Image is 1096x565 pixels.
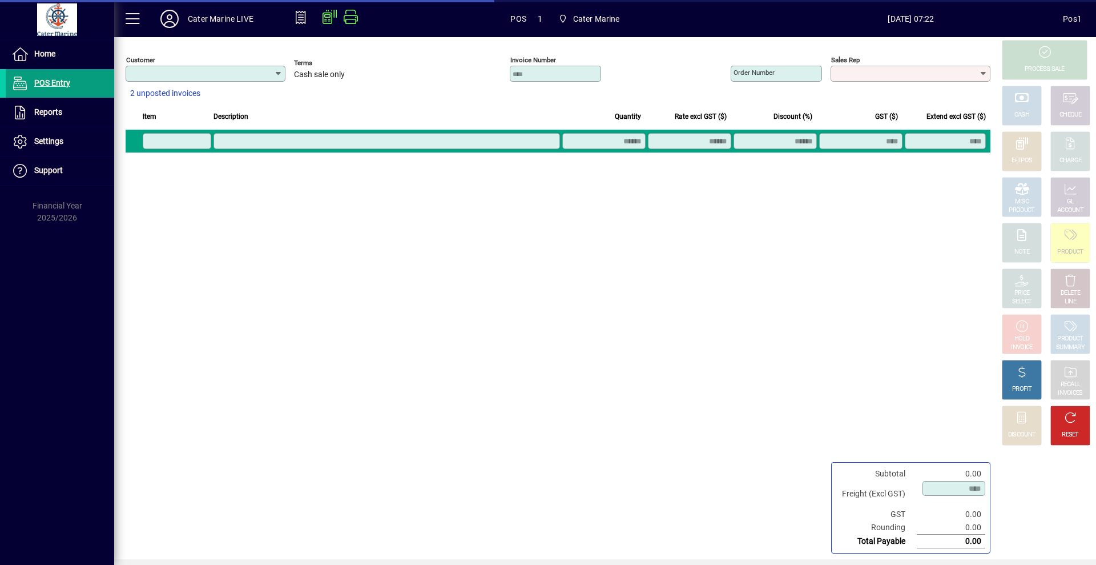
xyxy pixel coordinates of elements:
td: Rounding [836,521,917,535]
span: Description [213,110,248,123]
div: NOTE [1014,248,1029,257]
span: POS Entry [34,78,70,87]
div: PRICE [1014,289,1030,298]
td: 0.00 [917,467,985,480]
mat-label: Invoice number [510,56,556,64]
div: CHEQUE [1059,111,1081,119]
td: 0.00 [917,521,985,535]
div: Pos1 [1063,10,1082,28]
div: PRODUCT [1057,248,1083,257]
span: Cater Marine [554,9,624,29]
div: Cater Marine LIVE [188,10,253,28]
div: PROFIT [1012,385,1031,394]
div: ACCOUNT [1057,206,1083,215]
span: 1 [538,10,542,28]
button: 2 unposted invoices [126,83,205,104]
span: [DATE] 07:22 [759,10,1063,28]
span: Reports [34,107,62,117]
div: RECALL [1061,380,1081,389]
div: EFTPOS [1012,157,1033,165]
span: Settings [34,137,63,146]
span: Cater Marine [573,10,620,28]
a: Support [6,157,114,185]
span: Support [34,166,63,175]
td: Subtotal [836,467,917,480]
span: Quantity [615,110,641,123]
td: GST [836,508,917,521]
td: Freight (Excl GST) [836,480,917,508]
div: INVOICE [1011,343,1032,352]
a: Settings [6,127,114,156]
div: INVOICES [1058,389,1082,398]
div: LINE [1065,298,1076,306]
div: CASH [1014,111,1029,119]
div: PRODUCT [1009,206,1034,215]
span: Cash sale only [294,70,345,79]
a: Reports [6,98,114,127]
div: HOLD [1014,335,1029,343]
div: GL [1067,198,1074,206]
div: DISCOUNT [1008,431,1035,439]
span: Terms [294,59,362,67]
span: POS [510,10,526,28]
div: SUMMARY [1056,343,1085,352]
mat-label: Customer [126,56,155,64]
a: Home [6,40,114,69]
div: PROCESS SALE [1025,65,1065,74]
div: DELETE [1061,289,1080,298]
td: 0.00 [917,535,985,548]
div: CHARGE [1059,157,1082,165]
span: Item [143,110,156,123]
td: Total Payable [836,535,917,548]
span: 2 unposted invoices [130,87,200,99]
div: SELECT [1012,298,1032,306]
div: MISC [1015,198,1029,206]
div: RESET [1062,431,1079,439]
span: Extend excl GST ($) [926,110,986,123]
mat-label: Order number [734,69,775,77]
span: Rate excl GST ($) [675,110,727,123]
span: Discount (%) [773,110,812,123]
td: 0.00 [917,508,985,521]
span: Home [34,49,55,58]
div: PRODUCT [1057,335,1083,343]
span: GST ($) [875,110,898,123]
button: Profile [151,9,188,29]
mat-label: Sales rep [831,56,860,64]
